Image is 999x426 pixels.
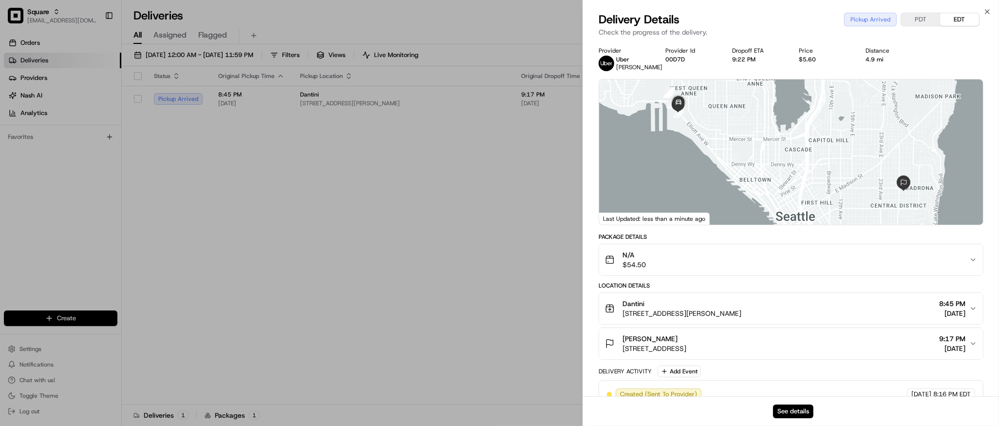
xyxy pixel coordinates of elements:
div: Provider Id [665,47,716,55]
div: 9:22 PM [732,56,783,63]
span: [DATE] [911,390,931,399]
div: 7 [673,107,684,118]
button: Start new chat [166,96,177,108]
div: 1 [663,87,674,97]
div: Package Details [599,233,983,241]
div: We're available if you need us! [33,103,123,111]
span: 9:17 PM [939,334,965,344]
button: PDT [901,13,940,26]
a: 💻API Documentation [78,137,160,155]
span: Pylon [97,165,118,173]
span: 8:16 PM EDT [933,390,971,399]
div: 5 [663,87,674,98]
div: Provider [599,47,650,55]
div: 4.9 mi [866,56,917,63]
button: [PERSON_NAME][STREET_ADDRESS]9:17 PM[DATE] [599,328,983,359]
span: Dantini [622,299,644,309]
span: [STREET_ADDRESS] [622,344,686,353]
div: Distance [866,47,917,55]
span: $54.50 [622,260,646,270]
div: 📗 [10,142,18,150]
div: Location Details [599,282,983,290]
span: Uber [616,56,629,63]
img: uber-new-logo.jpeg [599,56,614,71]
span: [STREET_ADDRESS][PERSON_NAME] [622,309,741,318]
p: Welcome 👋 [10,39,177,55]
button: Add Event [658,366,701,377]
span: 8:45 PM [939,299,965,309]
div: $5.60 [799,56,850,63]
img: 1736555255976-a54dd68f-1ca7-489b-9aae-adbdc363a1c4 [10,93,27,111]
img: Nash [10,10,29,29]
span: Delivery Details [599,12,679,27]
p: Check the progress of the delivery. [599,27,983,37]
span: [PERSON_NAME] [616,63,662,71]
div: Start new chat [33,93,160,103]
span: API Documentation [92,141,156,151]
button: 00D7D [665,56,685,63]
div: Last Updated: less than a minute ago [599,213,710,225]
span: Created (Sent To Provider) [620,390,697,399]
button: See details [773,405,813,418]
button: Dantini[STREET_ADDRESS][PERSON_NAME]8:45 PM[DATE] [599,293,983,324]
div: 💻 [82,142,90,150]
a: 📗Knowledge Base [6,137,78,155]
div: 6 [667,98,678,109]
span: Knowledge Base [19,141,75,151]
button: N/A$54.50 [599,244,983,275]
div: Dropoff ETA [732,47,783,55]
div: Delivery Activity [599,368,652,375]
a: Powered byPylon [69,165,118,173]
span: [PERSON_NAME] [622,334,678,344]
span: [DATE] [939,309,965,318]
span: [DATE] [939,344,965,353]
span: N/A [622,250,646,260]
input: Clear [25,63,161,73]
div: Price [799,47,850,55]
button: EDT [940,13,979,26]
